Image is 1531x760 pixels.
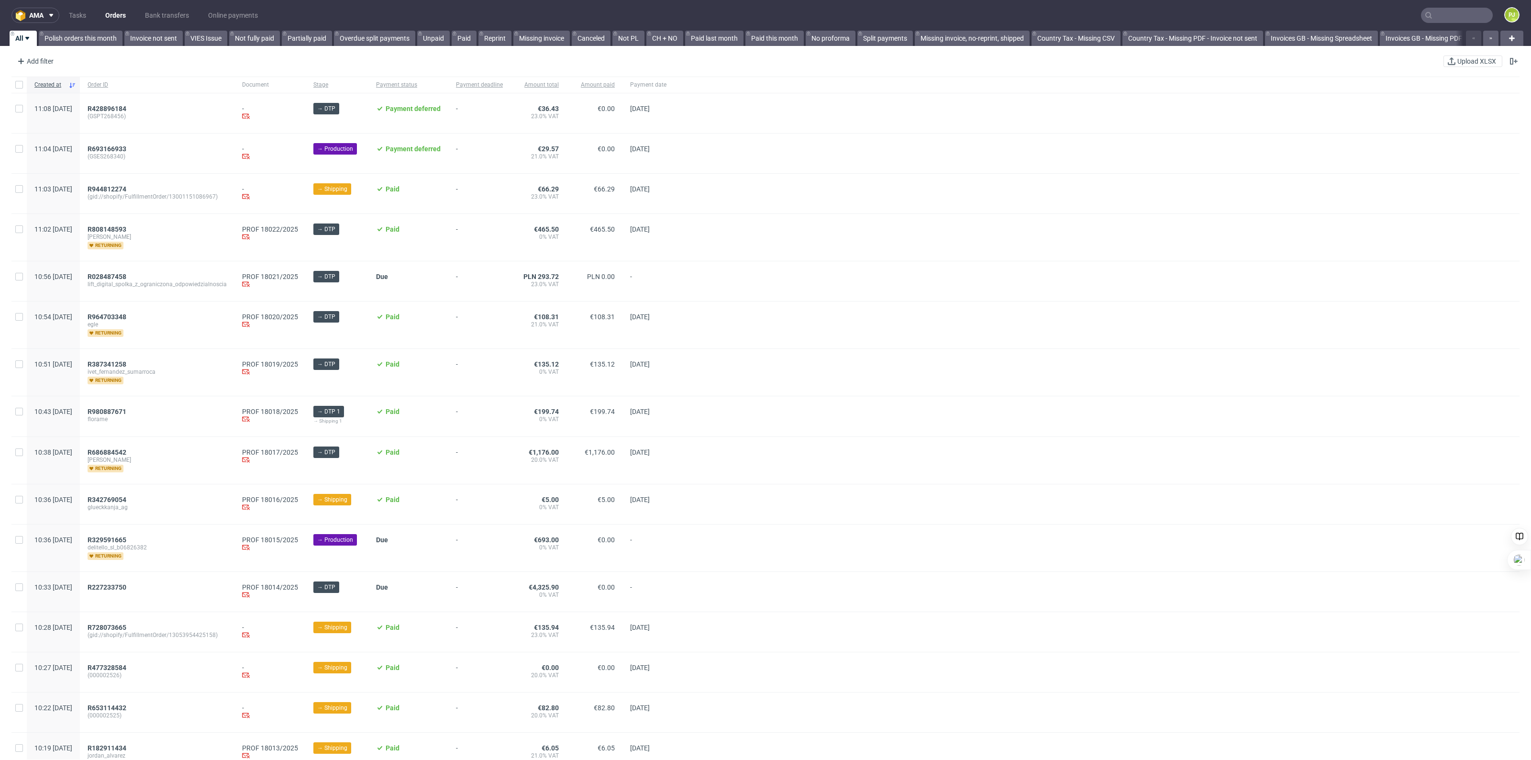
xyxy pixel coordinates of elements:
[518,752,559,760] span: 21.0% VAT
[598,744,615,752] span: €6.05
[386,448,399,456] span: Paid
[317,583,335,592] span: → DTP
[630,105,650,112] span: [DATE]
[386,313,399,321] span: Paid
[34,448,72,456] span: 10:38 [DATE]
[534,408,559,415] span: €199.74
[685,31,743,46] a: Paid last month
[456,583,503,600] span: -
[100,8,132,23] a: Orders
[518,456,559,464] span: 20.0% VAT
[630,536,666,560] span: -
[542,664,559,671] span: €0.00
[630,704,650,712] span: [DATE]
[242,704,298,721] div: -
[456,360,503,384] span: -
[34,704,72,712] span: 10:22 [DATE]
[88,552,123,560] span: returning
[1032,31,1121,46] a: Country Tax - Missing CSV
[452,31,477,46] a: Paid
[534,360,559,368] span: €135.12
[202,8,264,23] a: Online payments
[376,536,388,544] span: Due
[386,105,441,112] span: Payment deferred
[242,81,298,89] span: Document
[518,631,559,639] span: 23.0% VAT
[1122,31,1263,46] a: Country Tax - Missing PDF - Invoice not sent
[242,664,298,681] div: -
[630,145,650,153] span: [DATE]
[34,664,72,671] span: 10:27 [DATE]
[585,448,615,456] span: €1,176.00
[88,536,126,544] span: R329591665
[88,321,227,328] span: egle
[1455,58,1498,65] span: Upload XLSX
[88,185,128,193] a: R944812274
[594,185,615,193] span: €66.29
[88,112,227,120] span: (GSPT268456)
[88,744,126,752] span: R182911434
[88,496,128,503] a: R342769054
[34,313,72,321] span: 10:54 [DATE]
[386,704,399,712] span: Paid
[587,273,615,280] span: PLN 0.00
[317,185,347,193] span: → Shipping
[242,225,298,233] a: PROF 18022/2025
[386,496,399,503] span: Paid
[34,185,72,193] span: 11:03 [DATE]
[34,408,72,415] span: 10:43 [DATE]
[88,153,227,160] span: (GSES268340)
[88,664,126,671] span: R477328584
[16,10,29,21] img: logo
[317,744,347,752] span: → Shipping
[542,496,559,503] span: €5.00
[1443,56,1502,67] button: Upload XLSX
[630,448,650,456] span: [DATE]
[386,624,399,631] span: Paid
[317,536,353,544] span: → Production
[88,313,128,321] a: R964703348
[598,496,615,503] span: €5.00
[630,744,650,752] span: [DATE]
[29,12,44,19] span: ama
[518,193,559,201] span: 23.0% VAT
[88,145,128,153] a: R693166933
[376,81,441,89] span: Payment status
[88,368,227,376] span: ivet_fernandez_sumarroca
[34,496,72,503] span: 10:36 [DATE]
[242,145,298,162] div: -
[538,704,559,712] span: €82.80
[630,81,666,89] span: Payment date
[317,360,335,369] span: → DTP
[630,360,650,368] span: [DATE]
[88,624,128,631] a: R728073665
[598,664,615,671] span: €0.00
[518,712,559,719] span: 20.0% VAT
[88,448,128,456] a: R686884542
[88,360,128,368] a: R387341258
[88,329,123,337] span: returning
[88,544,227,551] span: delitello_sl_b06826382
[34,624,72,631] span: 10:28 [DATE]
[513,31,570,46] a: Missing invoice
[282,31,332,46] a: Partially paid
[630,185,650,193] span: [DATE]
[88,185,126,193] span: R944812274
[518,81,559,89] span: Amount total
[386,185,399,193] span: Paid
[317,407,340,416] span: → DTP 1
[538,145,559,153] span: €29.57
[518,153,559,160] span: 21.0% VAT
[1505,8,1519,22] figcaption: PJ
[242,408,298,415] a: PROF 18018/2025
[317,623,347,632] span: → Shipping
[88,536,128,544] a: R329591665
[386,225,399,233] span: Paid
[518,368,559,376] span: 0% VAT
[1380,31,1520,46] a: Invoices GB - Missing PDF - Invoice not sent
[630,408,650,415] span: [DATE]
[456,273,503,290] span: -
[242,105,298,122] div: -
[630,583,666,600] span: -
[88,631,227,639] span: (gid://shopify/FulfillmentOrder/13053954425158)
